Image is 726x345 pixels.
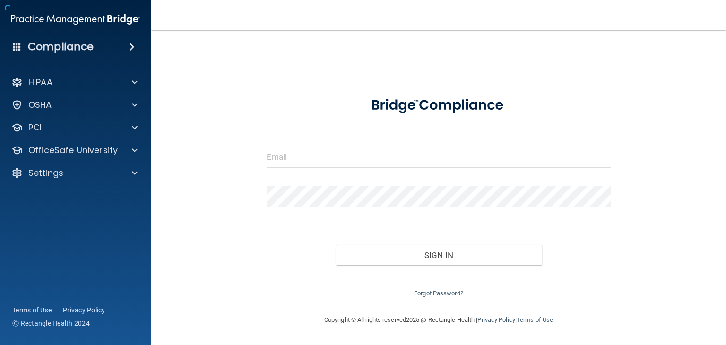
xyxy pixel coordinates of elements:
[477,316,515,323] a: Privacy Policy
[28,99,52,111] p: OSHA
[414,290,463,297] a: Forgot Password?
[356,87,521,124] img: bridge_compliance_login_screen.278c3ca4.svg
[336,245,542,266] button: Sign In
[11,145,138,156] a: OfficeSafe University
[11,122,138,133] a: PCI
[12,305,52,315] a: Terms of Use
[11,99,138,111] a: OSHA
[28,122,42,133] p: PCI
[11,77,138,88] a: HIPAA
[28,167,63,179] p: Settings
[28,77,52,88] p: HIPAA
[11,167,138,179] a: Settings
[12,319,90,328] span: Ⓒ Rectangle Health 2024
[28,40,94,53] h4: Compliance
[11,10,140,29] img: PMB logo
[28,145,118,156] p: OfficeSafe University
[517,316,553,323] a: Terms of Use
[266,305,611,335] div: Copyright © All rights reserved 2025 @ Rectangle Health | |
[63,305,105,315] a: Privacy Policy
[267,147,610,168] input: Email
